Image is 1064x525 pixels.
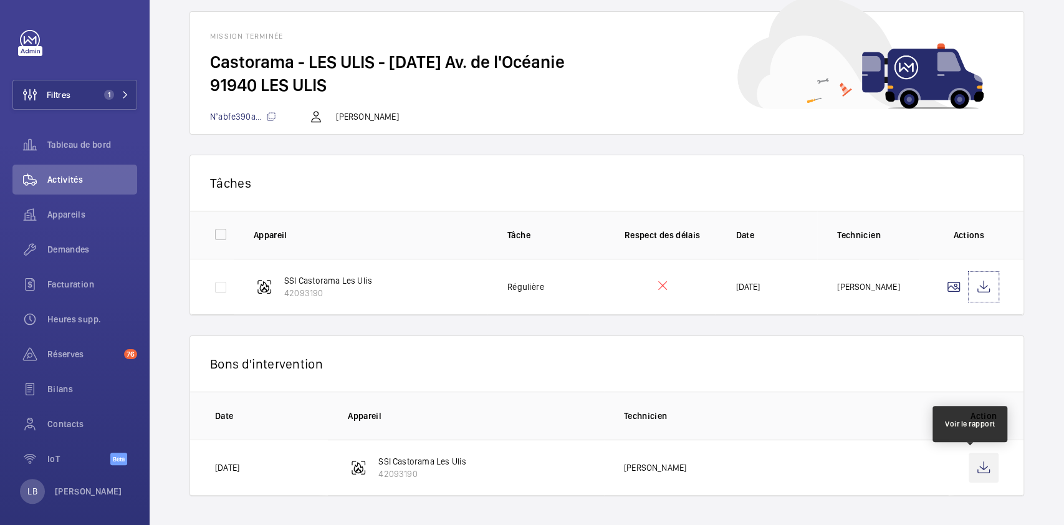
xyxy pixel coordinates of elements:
[215,461,239,474] p: [DATE]
[336,110,398,123] p: [PERSON_NAME]
[27,485,37,498] p: LB
[624,461,686,474] p: [PERSON_NAME]
[254,229,487,241] p: Appareil
[47,208,137,221] span: Appareils
[210,112,276,122] span: N°abfe390a...
[47,348,119,360] span: Réserves
[939,229,999,241] p: Actions
[110,453,127,465] span: Beta
[215,410,328,422] p: Date
[47,243,137,256] span: Demandes
[348,410,604,422] p: Appareil
[378,468,466,480] p: 42093190
[378,455,466,468] p: SSI Castorama Les Ulis
[210,356,1004,372] p: Bons d'intervention
[837,281,899,293] p: [PERSON_NAME]
[210,32,1004,41] h1: Mission terminée
[736,229,817,241] p: Date
[284,274,372,287] p: SSI Castorama Les Ulis
[507,229,589,241] p: Tâche
[47,173,137,186] span: Activités
[47,138,137,151] span: Tableau de bord
[124,349,137,359] span: 76
[945,418,995,430] div: Voir le rapport
[351,460,366,475] img: fire_alarm.svg
[210,51,1004,74] h2: Castorama - LES ULIS - [DATE] Av. de l'Océanie
[507,281,544,293] p: Régulière
[47,383,137,395] span: Bilans
[257,279,272,294] img: fire_alarm.svg
[837,229,919,241] p: Technicien
[12,80,137,110] button: Filtres1
[47,453,110,465] span: IoT
[47,313,137,325] span: Heures supp.
[47,278,137,291] span: Facturation
[609,229,716,241] p: Respect des délais
[210,175,1004,191] p: Tâches
[55,485,122,498] p: [PERSON_NAME]
[210,74,1004,97] h2: 91940 LES ULIS
[624,410,949,422] p: Technicien
[47,418,137,430] span: Contacts
[736,281,760,293] p: [DATE]
[284,287,372,299] p: 42093190
[47,89,70,101] span: Filtres
[104,90,114,100] span: 1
